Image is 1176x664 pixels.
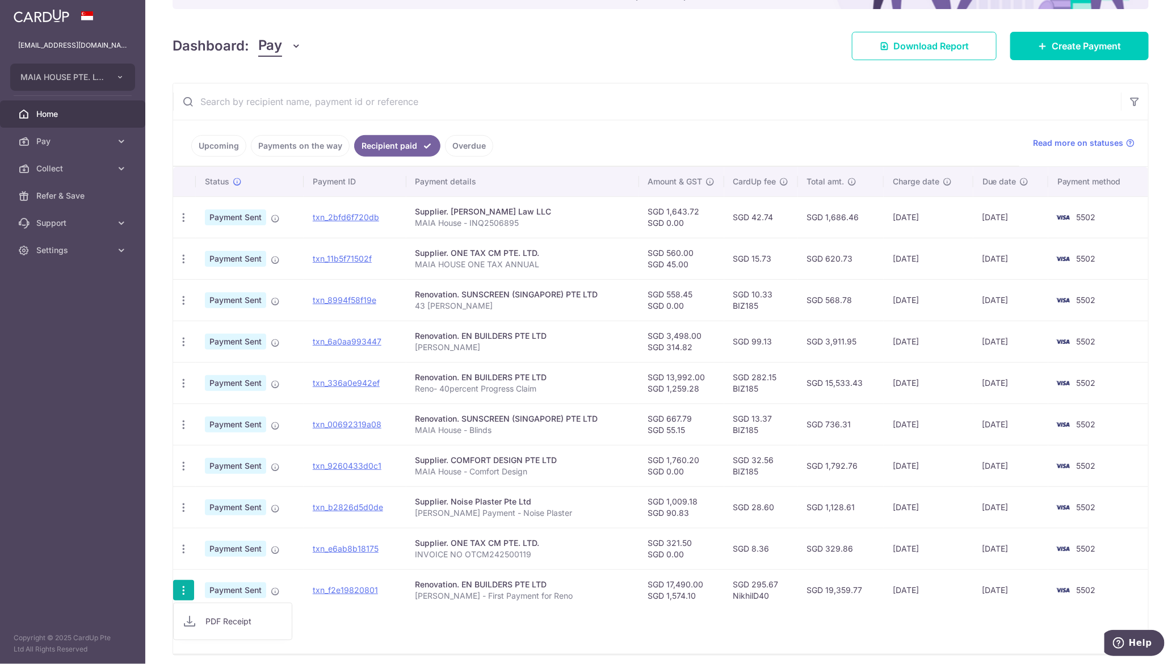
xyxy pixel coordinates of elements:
[973,196,1048,238] td: [DATE]
[798,569,884,611] td: SGD 19,359.77
[415,579,630,590] div: Renovation. EN BUILDERS PTE LTD
[251,135,350,157] a: Payments on the way
[798,321,884,362] td: SGD 3,911.95
[798,486,884,528] td: SGD 1,128.61
[36,163,111,174] span: Collect
[1052,459,1074,473] img: Bank Card
[1077,502,1096,512] span: 5502
[205,541,266,557] span: Payment Sent
[415,455,630,466] div: Supplier. COMFORT DESIGN PTE LTD
[639,196,724,238] td: SGD 1,643.72 SGD 0.00
[1052,211,1074,224] img: Bank Card
[1077,585,1096,595] span: 5502
[724,238,798,279] td: SGD 15.73
[1104,630,1165,658] iframe: Opens a widget where you can find more information
[313,378,380,388] a: txn_336a0e942ef
[415,383,630,394] p: Reno- 40percent Progress Claim
[415,217,630,229] p: MAIA House - INQ2506895
[205,458,266,474] span: Payment Sent
[205,582,266,598] span: Payment Sent
[1077,419,1096,429] span: 5502
[724,196,798,238] td: SGD 42.74
[798,279,884,321] td: SGD 568.78
[415,342,630,353] p: [PERSON_NAME]
[973,445,1048,486] td: [DATE]
[973,528,1048,569] td: [DATE]
[973,404,1048,445] td: [DATE]
[313,585,378,595] a: txn_f2e19820801
[415,425,630,436] p: MAIA House - Blinds
[313,254,372,263] a: txn_11b5f71502f
[639,528,724,569] td: SGD 321.50 SGD 0.00
[1033,137,1135,149] a: Read more on statuses
[852,32,997,60] a: Download Report
[313,419,381,429] a: txn_00692319a08
[406,167,639,196] th: Payment details
[973,321,1048,362] td: [DATE]
[1048,167,1148,196] th: Payment method
[639,321,724,362] td: SGD 3,498.00 SGD 314.82
[1077,337,1096,346] span: 5502
[798,196,884,238] td: SGD 1,686.46
[973,279,1048,321] td: [DATE]
[205,417,266,432] span: Payment Sent
[313,295,376,305] a: txn_8994f58f19e
[724,362,798,404] td: SGD 282.15 BIZ185
[884,196,973,238] td: [DATE]
[884,321,973,362] td: [DATE]
[415,590,630,602] p: [PERSON_NAME] - First Payment for Reno
[1052,418,1074,431] img: Bank Card
[415,537,630,549] div: Supplier. ONE TAX CM PTE. LTD.
[1077,254,1096,263] span: 5502
[639,279,724,321] td: SGD 558.45 SGD 0.00
[415,413,630,425] div: Renovation. SUNSCREEN (SINGAPORE) PTE LTD
[415,259,630,270] p: MAIA HOUSE ONE TAX ANNUAL
[1033,137,1123,149] span: Read more on statuses
[415,300,630,312] p: 43 [PERSON_NAME]
[20,72,104,83] span: MAIA HOUSE PTE. LTD.
[415,549,630,560] p: INVOICE NO OTCM242500119
[798,404,884,445] td: SGD 736.31
[1052,501,1074,514] img: Bank Card
[205,176,229,187] span: Status
[1077,461,1096,470] span: 5502
[36,217,111,229] span: Support
[354,135,440,157] a: Recipient paid
[798,445,884,486] td: SGD 1,792.76
[884,528,973,569] td: [DATE]
[1077,295,1096,305] span: 5502
[639,362,724,404] td: SGD 13,992.00 SGD 1,259.28
[205,292,266,308] span: Payment Sent
[1052,293,1074,307] img: Bank Card
[1052,252,1074,266] img: Bank Card
[191,135,246,157] a: Upcoming
[973,486,1048,528] td: [DATE]
[258,35,282,57] span: Pay
[36,108,111,120] span: Home
[1077,544,1096,553] span: 5502
[1077,378,1096,388] span: 5502
[415,330,630,342] div: Renovation. EN BUILDERS PTE LTD
[415,496,630,507] div: Supplier. Noise Plaster Pte Ltd
[639,445,724,486] td: SGD 1,760.20 SGD 0.00
[884,238,973,279] td: [DATE]
[807,176,845,187] span: Total amt.
[415,466,630,477] p: MAIA House - Comfort Design
[18,40,127,51] p: [EMAIL_ADDRESS][DOMAIN_NAME]
[205,499,266,515] span: Payment Sent
[724,279,798,321] td: SGD 10.33 BIZ185
[733,176,776,187] span: CardUp fee
[639,238,724,279] td: SGD 560.00 SGD 45.00
[14,9,69,23] img: CardUp
[724,445,798,486] td: SGD 32.56 BIZ185
[724,321,798,362] td: SGD 99.13
[724,528,798,569] td: SGD 8.36
[205,375,266,391] span: Payment Sent
[313,502,383,512] a: txn_b2826d5d0de
[884,279,973,321] td: [DATE]
[884,569,973,611] td: [DATE]
[1052,335,1074,348] img: Bank Card
[1052,376,1074,390] img: Bank Card
[648,176,703,187] span: Amount & GST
